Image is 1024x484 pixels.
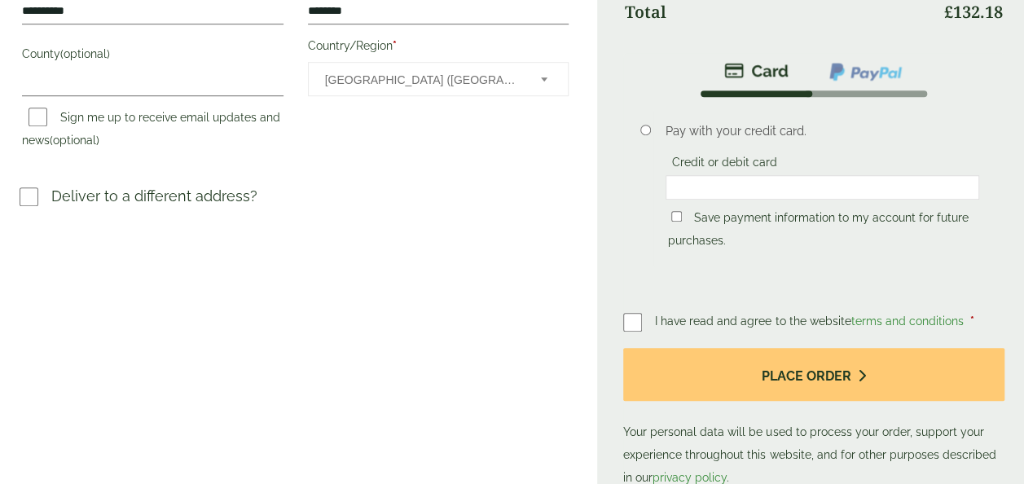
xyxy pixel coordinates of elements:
[51,185,257,207] p: Deliver to a different address?
[653,471,727,484] a: privacy policy
[724,61,789,81] img: stripe.png
[308,62,569,96] span: Country/Region
[944,1,1003,23] bdi: 132.18
[668,211,969,252] label: Save payment information to my account for future purchases.
[666,156,784,174] label: Credit or debit card
[29,108,47,126] input: Sign me up to receive email updates and news(optional)
[828,61,903,82] img: ppcp-gateway.png
[969,315,973,328] abbr: required
[22,42,283,70] label: County
[50,134,99,147] span: (optional)
[850,315,963,328] a: terms and conditions
[623,348,1004,401] button: Place order
[393,39,397,52] abbr: required
[666,122,979,140] p: Pay with your credit card.
[325,63,520,97] span: United Kingdom (UK)
[60,47,110,60] span: (optional)
[308,34,569,62] label: Country/Region
[22,111,280,152] label: Sign me up to receive email updates and news
[655,315,966,328] span: I have read and agree to the website
[944,1,953,23] span: £
[670,180,974,195] iframe: Secure card payment input frame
